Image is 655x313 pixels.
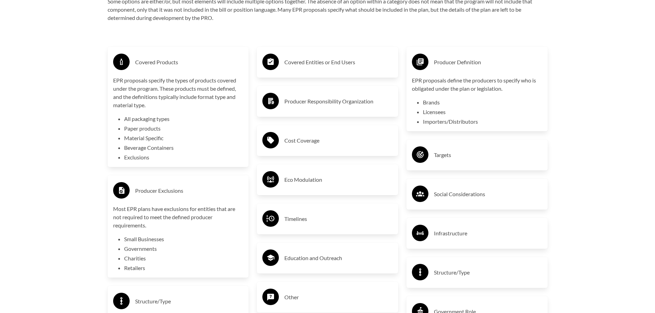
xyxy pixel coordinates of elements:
h3: Covered Products [135,57,243,68]
li: Small Businesses [124,235,243,243]
h3: Cost Coverage [284,135,393,146]
li: Exclusions [124,153,243,161]
h3: Covered Entities or End Users [284,57,393,68]
li: Retailers [124,264,243,272]
li: Governments [124,245,243,253]
h3: Targets [434,149,542,160]
h3: Infrastructure [434,228,542,239]
h3: Producer Exclusions [135,185,243,196]
li: Material Specific [124,134,243,142]
li: Importers/Distributors [423,118,542,126]
p: EPR proposals specify the types of products covered under the program. These products must be def... [113,76,243,109]
h3: Education and Outreach [284,253,393,264]
h3: Other [284,292,393,303]
h3: Structure/Type [135,296,243,307]
li: Paper products [124,124,243,133]
h3: Timelines [284,213,393,224]
li: Charities [124,254,243,262]
li: All packaging types [124,115,243,123]
h3: Eco Modulation [284,174,393,185]
h3: Structure/Type [434,267,542,278]
li: Beverage Containers [124,144,243,152]
p: EPR proposals define the producers to specify who is obligated under the plan or legislation. [412,76,542,93]
h3: Producer Responsibility Organization [284,96,393,107]
li: Brands [423,98,542,107]
h3: Producer Definition [434,57,542,68]
li: Licensees [423,108,542,116]
p: Most EPR plans have exclusions for entities that are not required to meet the defined producer re... [113,205,243,230]
h3: Social Considerations [434,189,542,200]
